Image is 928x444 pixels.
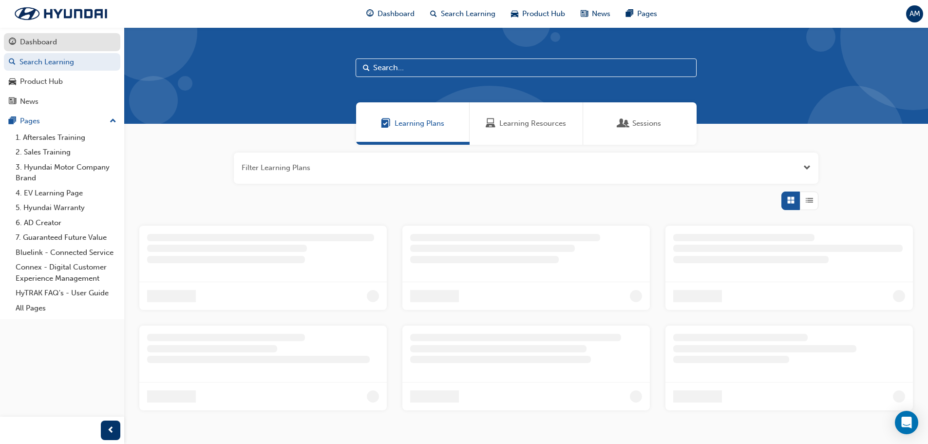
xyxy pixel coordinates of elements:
[359,4,422,24] a: guage-iconDashboard
[107,425,114,437] span: prev-icon
[637,8,657,19] span: Pages
[12,245,120,260] a: Bluelink - Connected Service
[619,118,628,129] span: Sessions
[9,97,16,106] span: news-icon
[430,8,437,20] span: search-icon
[422,4,503,24] a: search-iconSearch Learning
[381,118,391,129] span: Learning Plans
[4,31,120,112] button: DashboardSearch LearningProduct HubNews
[4,93,120,111] a: News
[12,301,120,316] a: All Pages
[395,118,444,129] span: Learning Plans
[5,3,117,24] img: Trak
[366,8,374,20] span: guage-icon
[12,130,120,145] a: 1. Aftersales Training
[441,8,495,19] span: Search Learning
[20,96,38,107] div: News
[787,195,795,206] span: Grid
[895,411,918,434] div: Open Intercom Messenger
[9,77,16,86] span: car-icon
[9,58,16,67] span: search-icon
[806,195,813,206] span: List
[9,38,16,47] span: guage-icon
[12,145,120,160] a: 2. Sales Training
[12,260,120,286] a: Connex - Digital Customer Experience Management
[626,8,633,20] span: pages-icon
[486,118,495,129] span: Learning Resources
[4,112,120,130] button: Pages
[20,76,63,87] div: Product Hub
[4,73,120,91] a: Product Hub
[4,33,120,51] a: Dashboard
[12,215,120,231] a: 6. AD Creator
[803,162,811,174] button: Open the filter
[12,200,120,215] a: 5. Hyundai Warranty
[499,118,566,129] span: Learning Resources
[20,37,57,48] div: Dashboard
[592,8,610,19] span: News
[20,116,40,127] div: Pages
[573,4,618,24] a: news-iconNews
[581,8,588,20] span: news-icon
[378,8,415,19] span: Dashboard
[356,102,470,145] a: Learning PlansLearning Plans
[909,8,920,19] span: AM
[4,53,120,71] a: Search Learning
[363,62,370,74] span: Search
[522,8,565,19] span: Product Hub
[12,230,120,245] a: 7. Guaranteed Future Value
[12,160,120,186] a: 3. Hyundai Motor Company Brand
[503,4,573,24] a: car-iconProduct Hub
[632,118,661,129] span: Sessions
[470,102,583,145] a: Learning ResourcesLearning Resources
[511,8,518,20] span: car-icon
[356,58,697,77] input: Search...
[12,186,120,201] a: 4. EV Learning Page
[9,117,16,126] span: pages-icon
[110,115,116,128] span: up-icon
[618,4,665,24] a: pages-iconPages
[906,5,923,22] button: AM
[12,286,120,301] a: HyTRAK FAQ's - User Guide
[583,102,697,145] a: SessionsSessions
